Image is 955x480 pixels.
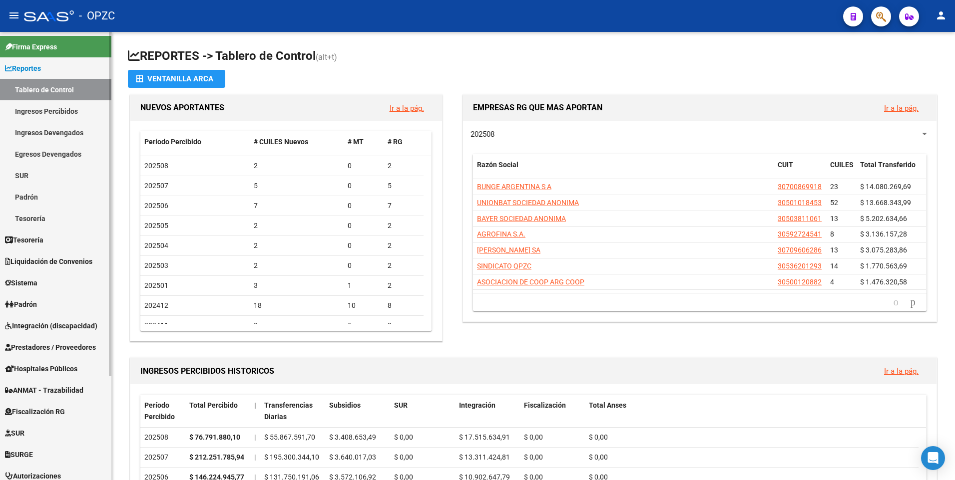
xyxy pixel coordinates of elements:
span: Fiscalización [524,401,566,409]
datatable-header-cell: CUILES [826,154,856,187]
span: # MT [348,138,364,146]
div: 2 [388,160,420,172]
datatable-header-cell: Total Transferido [856,154,926,187]
span: SURGE [5,449,33,460]
span: Tesorería [5,235,43,245]
span: CUIT [778,161,793,169]
span: $ 55.867.591,70 [264,433,315,441]
span: SINDICATO QPZC [477,262,531,270]
div: 1 [348,280,380,291]
div: 0 [348,200,380,212]
span: Sistema [5,277,37,288]
span: 202412 [144,301,168,309]
span: EMPRESAS RG QUE MAS APORTAN [473,103,602,112]
datatable-header-cell: | [250,395,260,428]
div: Open Intercom Messenger [921,446,945,470]
div: 8 [388,300,420,311]
span: Prestadores / Proveedores [5,342,96,353]
span: # RG [388,138,403,146]
a: go to previous page [889,297,903,308]
div: 8 [254,320,340,331]
span: Fiscalización RG [5,406,65,417]
span: $ 0,00 [394,453,413,461]
span: $ 17.515.634,91 [459,433,510,441]
span: 4 [830,278,834,286]
span: SUR [5,428,24,439]
span: Período Percibido [144,401,175,421]
span: 30501018453 [778,199,822,207]
strong: $ 76.791.880,10 [189,433,240,441]
div: 0 [348,180,380,192]
button: Ventanilla ARCA [128,70,225,88]
span: Período Percibido [144,138,201,146]
datatable-header-cell: Subsidios [325,395,390,428]
div: 0 [348,160,380,172]
span: 202501 [144,281,168,289]
span: Padrón [5,299,37,310]
span: 202503 [144,261,168,269]
span: AGROFINA S.A. [477,230,525,238]
span: 202507 [144,182,168,190]
span: $ 3.136.157,28 [860,230,907,238]
span: $ 3.408.653,49 [329,433,376,441]
span: 14 [830,262,838,270]
div: 202508 [144,432,181,443]
div: 2 [254,240,340,251]
a: Ir a la pág. [884,104,919,113]
div: 5 [388,180,420,192]
span: $ 3.640.017,03 [329,453,376,461]
span: Integración (discapacidad) [5,320,97,331]
span: Integración [459,401,495,409]
span: 13 [830,246,838,254]
div: 2 [388,280,420,291]
datatable-header-cell: Total Percibido [185,395,250,428]
span: (alt+t) [316,52,337,62]
span: $ 195.300.344,10 [264,453,319,461]
datatable-header-cell: Integración [455,395,520,428]
div: Ventanilla ARCA [136,70,217,88]
datatable-header-cell: Transferencias Diarias [260,395,325,428]
span: 8 [830,230,834,238]
span: 202506 [144,202,168,210]
div: 2 [388,240,420,251]
button: Ir a la pág. [876,99,927,117]
span: 202504 [144,241,168,249]
a: Ir a la pág. [390,104,424,113]
span: $ 0,00 [524,453,543,461]
div: 2 [388,220,420,232]
div: 2 [254,220,340,232]
span: $ 1.770.563,69 [860,262,907,270]
span: ANMAT - Trazabilidad [5,385,83,396]
span: ASOCIACION DE COOP ARG COOP [477,278,584,286]
span: $ 0,00 [524,433,543,441]
div: 7 [388,200,420,212]
div: 0 [348,240,380,251]
div: 202507 [144,452,181,463]
div: 3 [388,320,420,331]
span: Subsidios [329,401,361,409]
mat-icon: person [935,9,947,21]
a: Ir a la pág. [884,367,919,376]
span: - OPZC [79,5,115,27]
span: CUILES [830,161,854,169]
span: $ 0,00 [589,433,608,441]
span: INGRESOS PERCIBIDOS HISTORICOS [140,366,274,376]
span: $ 14.080.269,69 [860,183,911,191]
span: $ 0,00 [589,453,608,461]
span: 52 [830,199,838,207]
mat-icon: menu [8,9,20,21]
datatable-header-cell: Fiscalización [520,395,585,428]
span: NUEVOS APORTANTES [140,103,224,112]
datatable-header-cell: # RG [384,131,424,153]
span: Total Anses [589,401,626,409]
span: Reportes [5,63,41,74]
datatable-header-cell: # CUILES Nuevos [250,131,344,153]
span: Transferencias Diarias [264,401,313,421]
span: # CUILES Nuevos [254,138,308,146]
strong: $ 212.251.785,94 [189,453,244,461]
div: 0 [348,260,380,271]
span: $ 13.311.424,81 [459,453,510,461]
div: 10 [348,300,380,311]
datatable-header-cell: SUR [390,395,455,428]
datatable-header-cell: # MT [344,131,384,153]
